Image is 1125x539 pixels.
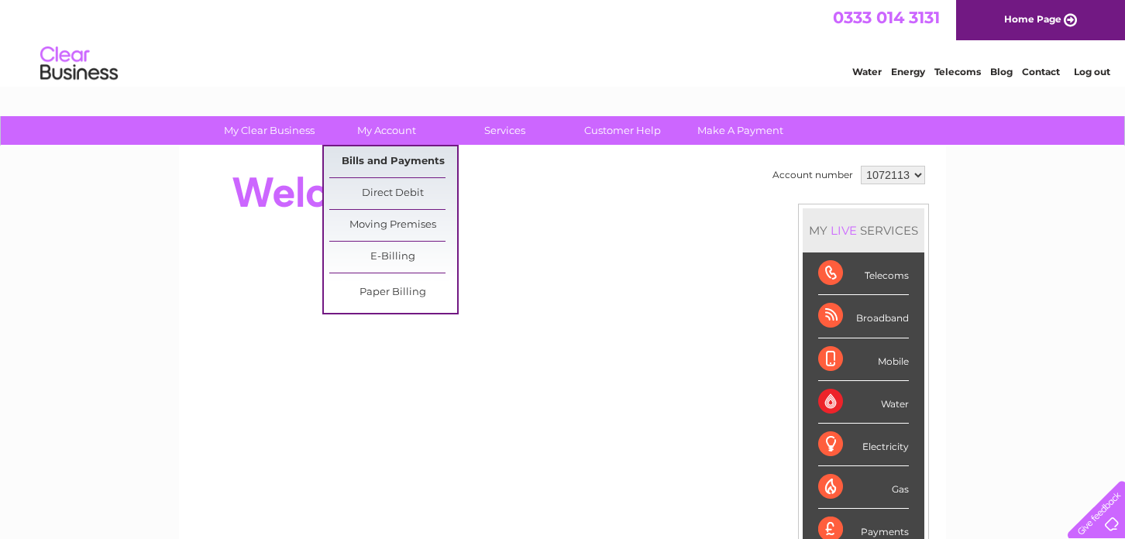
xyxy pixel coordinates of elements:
[818,338,909,381] div: Mobile
[891,66,925,77] a: Energy
[833,8,940,27] a: 0333 014 3131
[818,466,909,509] div: Gas
[934,66,981,77] a: Telecoms
[803,208,924,252] div: MY SERVICES
[329,178,457,209] a: Direct Debit
[990,66,1013,77] a: Blog
[329,146,457,177] a: Bills and Payments
[1022,66,1060,77] a: Contact
[1074,66,1110,77] a: Log out
[769,162,857,188] td: Account number
[818,295,909,338] div: Broadband
[329,277,457,308] a: Paper Billing
[205,116,333,145] a: My Clear Business
[827,223,860,238] div: LIVE
[329,242,457,273] a: E-Billing
[676,116,804,145] a: Make A Payment
[40,40,119,88] img: logo.png
[818,424,909,466] div: Electricity
[852,66,882,77] a: Water
[329,210,457,241] a: Moving Premises
[818,381,909,424] div: Water
[559,116,686,145] a: Customer Help
[198,9,930,75] div: Clear Business is a trading name of Verastar Limited (registered in [GEOGRAPHIC_DATA] No. 3667643...
[818,252,909,295] div: Telecoms
[323,116,451,145] a: My Account
[441,116,569,145] a: Services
